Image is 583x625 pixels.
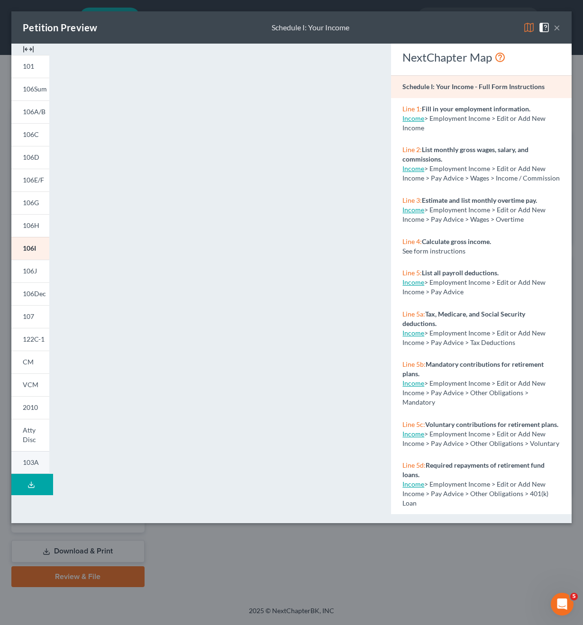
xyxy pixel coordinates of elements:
[54,5,69,20] img: Profile image for Emma
[163,307,178,322] button: Send a message…
[8,158,182,231] div: Operator says…
[272,22,349,33] div: Schedule I: Your Income
[11,373,49,396] a: VCM
[402,164,424,172] a: Income
[8,290,182,307] textarea: Message…
[402,379,424,387] a: Income
[11,328,49,351] a: 122C-1
[34,74,182,151] div: Good Afternoon, our judge is now requiring that if we have an individual debtor we must put "N/A"...
[402,206,546,223] span: > Employment Income > Edit or Add New Income > Pay Advice > Wages > Overtime
[40,5,55,20] img: Profile image for James
[11,78,49,100] a: 106Sum
[402,360,426,368] span: Line 5b:
[402,269,422,277] span: Line 5:
[23,358,34,366] span: CM
[402,420,425,428] span: Line 5c:
[11,351,49,373] a: CM
[11,169,49,191] a: 106E/F
[23,108,46,116] span: 106A/B
[47,271,55,278] img: Profile image for Lindsey
[402,461,545,479] strong: Required repayments of retirement fund loans.
[422,105,530,113] strong: Fill in your employment information.
[11,237,49,260] a: 106I
[23,176,44,184] span: 106E/F
[23,21,97,34] div: Petition Preview
[11,260,49,282] a: 106J
[23,458,39,466] span: 103A
[523,22,535,33] img: map-eea8200ae884c6f1103ae1953ef3d486a96c86aabb227e865a55264e3737af1f.svg
[53,271,61,278] img: Profile image for James
[402,379,546,406] span: > Employment Income > Edit or Add New Income > Pay Advice > Other Obligations > Mandatory
[402,278,546,296] span: > Employment Income > Edit or Add New Income > Pay Advice
[42,265,148,285] div: Profile image for LindseyProfile image for JamesProfile image for EmmaWaiting for a teammate
[402,196,422,204] span: Line 3:
[422,196,537,204] strong: Estimate and list monthly overtime pay.
[15,183,145,200] b: [PERSON_NAME][EMAIL_ADDRESS][DOMAIN_NAME]
[30,310,37,318] button: Emoji picker
[402,114,424,122] a: Income
[402,329,424,337] a: Income
[11,305,49,328] a: 107
[402,329,546,346] span: > Employment Income > Edit or Add New Income > Pay Advice > Tax Deductions
[23,62,34,70] span: 101
[554,22,560,33] button: ×
[23,216,68,223] b: A few hours
[422,237,491,245] strong: Calculate gross income.
[23,85,47,93] span: 106Sum
[11,191,49,214] a: 106G
[23,130,39,138] span: 106C
[15,310,22,318] button: Upload attachment
[402,82,545,91] strong: Schedule I: Your Income - Full Form Instructions
[60,310,68,318] button: Start recording
[23,335,45,343] span: 122C-1
[402,145,422,154] span: Line 2:
[166,4,183,21] div: Close
[42,80,174,145] div: Good Afternoon, our judge is now requiring that if we have an individual debtor we must put "N/A"...
[59,271,66,278] img: Profile image for Emma
[402,480,548,507] span: > Employment Income > Edit or Add New Income > Pay Advice > Other Obligations > 401(k) Loan
[402,164,560,182] span: > Employment Income > Edit or Add New Income > Pay Advice > Wages > Income / Commission
[11,55,49,78] a: 101
[402,461,426,469] span: Line 5d:
[8,247,182,278] div: Operator says…
[45,310,53,318] button: Gif picker
[23,153,39,161] span: 106D
[402,105,422,113] span: Line 1:
[402,278,424,286] a: Income
[551,593,574,616] iframe: Intercom live chat
[11,396,49,419] a: 2010
[23,312,34,320] span: 107
[402,206,424,214] a: Income
[23,403,38,411] span: 2010
[425,420,558,428] strong: Voluntary contributions for retirement plans.
[15,206,148,225] div: Our usual reply time 🕒
[23,380,38,389] span: VCM
[23,426,36,444] span: Atty Disc
[402,50,560,65] div: NextChapter Map
[27,5,42,20] img: Profile image for Lindsey
[73,5,137,12] h1: NextChapter App
[422,269,499,277] strong: List all payroll deductions.
[402,247,465,255] span: See form instructions
[402,114,546,132] span: > Employment Income > Edit or Add New Income
[402,430,559,447] span: > Employment Income > Edit or Add New Income > Pay Advice > Other Obligations > Voluntary
[11,419,49,451] a: Atty Disc
[66,51,374,513] iframe: <object ng-attr-data='[URL][DOMAIN_NAME]' type='application/pdf' width='100%' height='975px'></ob...
[8,74,182,158] div: user says…
[402,237,422,245] span: Line 4:
[11,282,49,305] a: 106Dec
[570,593,578,600] span: 5
[402,310,425,318] span: Line 5a:
[11,100,49,123] a: 106A/B
[6,4,24,22] button: go back
[23,290,46,298] span: 106Dec
[15,164,148,201] div: You’ll get replies here and in your email: ✉️
[538,22,550,33] img: help-close-5ba153eb36485ed6c1ea00a893f15db1cb9b99d6cae46e1a8edb6c62d00a1a76.svg
[402,360,544,378] strong: Mandatory contributions for retirement plans.
[23,244,36,252] span: 106I
[23,221,39,229] span: 106H
[402,480,424,488] a: Income
[402,145,528,163] strong: List monthly gross wages, salary, and commissions.
[15,253,148,271] div: In the meantime, these articles might help:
